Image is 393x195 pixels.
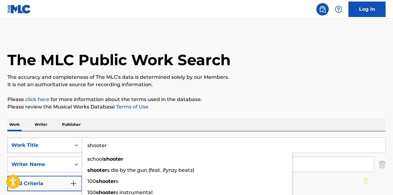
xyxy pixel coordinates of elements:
[7,81,386,88] p: It is not an authoritative source for recording information.
[11,161,67,168] div: Writer Name
[349,2,386,17] a: Log In
[7,103,386,111] p: Please review the Musical Works Database
[379,157,386,172] img: Delete Criterion
[316,3,329,15] a: Public Search
[7,176,82,191] button: Add Criteria
[11,142,67,149] div: Work Title
[60,118,82,131] p: Publisher
[319,6,326,13] img: search
[107,167,194,173] span: s die by the gun (feat. ifynzy beatz)
[7,74,386,81] p: The accuracy and completeness of The MLC's data is determined solely by our Members.
[103,156,123,162] strong: shooter
[7,96,386,103] p: Please for more information about the terms used in the database.
[332,3,345,15] div: Help
[7,5,31,14] img: MLC Logo
[362,165,393,195] iframe: Chat Widget
[87,167,107,173] strong: shooter
[116,178,118,184] span: s
[70,180,77,187] img: 9d2ae6d4665cec9f34b9.svg
[7,118,22,131] p: Work
[87,156,103,162] span: school
[115,104,148,110] a: Terms of Use
[96,178,116,184] strong: shooter
[87,178,96,184] span: 100
[7,51,231,69] h1: The MLC Public Work Search
[364,172,368,190] div: Drag
[25,96,49,102] a: click here
[335,6,342,13] img: help
[33,118,49,131] p: Writer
